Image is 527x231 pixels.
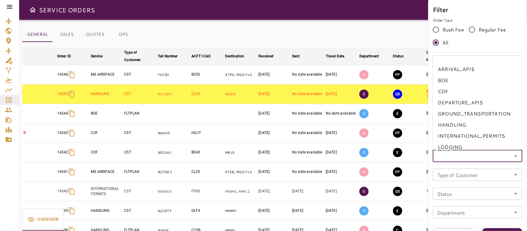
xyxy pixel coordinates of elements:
li: INTERNATIONAL_PERMITS [433,130,523,141]
li: DEPARTURE_APIS [433,97,523,108]
button: Open [512,170,520,179]
span: All [442,39,448,46]
li: COF [433,86,523,97]
h6: Filter [433,5,522,15]
button: Open [512,208,520,217]
li: LODGING [433,141,523,153]
button: Close [512,152,520,160]
button: Open [512,189,520,198]
li: ARRIVAL_APIS [433,64,523,75]
li: BOE [433,75,523,86]
li: GROUND_TRANSPORTATION [433,108,523,119]
span: Rush Fee [442,26,464,33]
span: Regular Fee [479,26,506,33]
p: Order Type [433,18,522,23]
div: rushFeeOrder [433,23,522,49]
li: HANDLING [433,119,523,130]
